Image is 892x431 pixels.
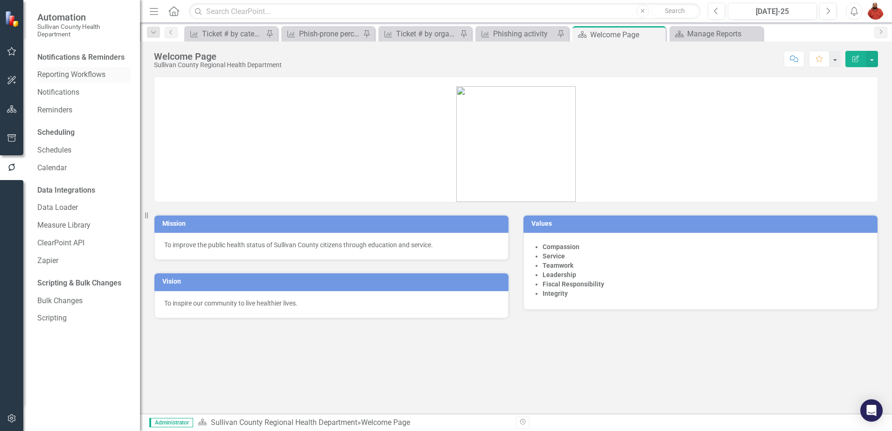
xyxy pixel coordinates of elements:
[189,3,701,20] input: Search ClearPoint...
[4,10,21,28] img: ClearPoint Strategy
[37,185,95,196] div: Data Integrations
[37,105,131,116] a: Reminders
[37,127,75,138] div: Scheduling
[37,52,125,63] div: Notifications & Reminders
[211,418,357,427] a: Sullivan County Regional Health Department
[731,6,814,17] div: [DATE]-25
[37,163,131,174] a: Calendar
[590,29,663,41] div: Welcome Page
[37,220,131,231] a: Measure Library
[149,418,193,427] span: Administrator
[867,3,884,20] img: Will Valdez
[37,145,131,156] a: Schedules
[299,28,361,40] div: Phish-prone percentage
[543,262,573,269] strong: Teamwork
[543,243,579,250] strong: Compassion
[381,28,458,40] a: Ticket # by organization
[652,5,698,18] button: Search
[37,23,131,38] small: Sullivan County Health Department
[531,220,873,227] h3: Values
[37,296,131,306] a: Bulk Changes
[543,280,604,288] strong: Fiscal Responsibility
[543,290,568,297] strong: Integrity
[687,28,760,40] div: Manage Reports
[543,271,576,278] strong: Leadership
[198,417,509,428] div: »
[154,51,282,62] div: Welcome Page
[396,28,458,40] div: Ticket # by organization
[37,313,131,324] a: Scripting
[284,28,361,40] a: Phish-prone percentage
[37,202,131,213] a: Data Loader
[665,7,685,14] span: Search
[162,278,504,285] h3: Vision
[187,28,264,40] a: Ticket # by category - IT
[164,240,499,250] p: To improve the public health status of Sullivan County citizens through education and service.
[493,28,555,40] div: Phishing activity
[202,28,264,40] div: Ticket # by category - IT
[164,299,499,308] p: To inspire our community to live healthier lives.
[672,28,760,40] a: Manage Reports
[478,28,555,40] a: Phishing activity
[543,252,565,260] strong: Service
[860,399,883,422] div: Open Intercom Messenger
[162,220,504,227] h3: Mission
[37,12,131,23] span: Automation
[37,278,121,289] div: Scripting & Bulk Changes
[37,87,131,98] a: Notifications
[361,418,410,427] div: Welcome Page
[37,238,131,249] a: ClearPoint API
[37,256,131,266] a: Zapier
[37,70,131,80] a: Reporting Workflows
[154,62,282,69] div: Sullivan County Regional Health Department
[728,3,817,20] button: [DATE]-25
